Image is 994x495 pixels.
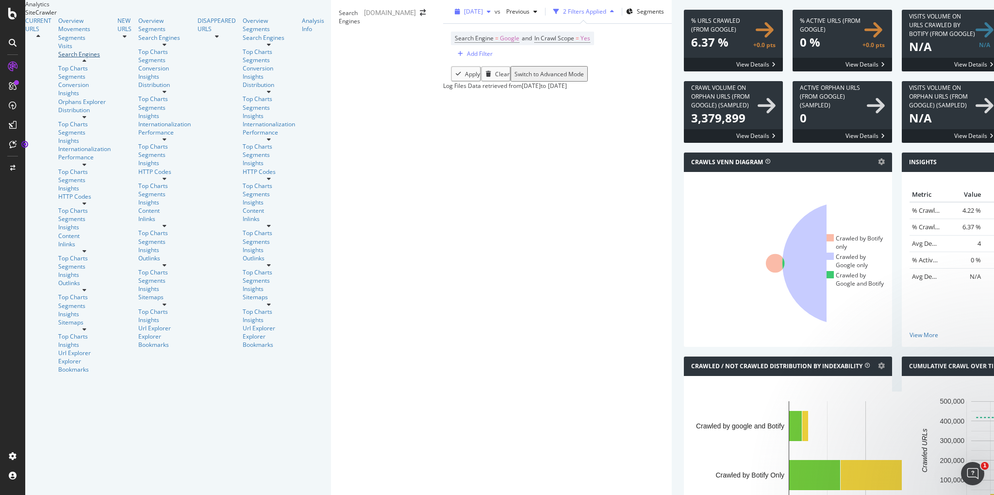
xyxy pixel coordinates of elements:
a: Insights [138,285,191,293]
a: Insights [243,316,295,324]
div: CURRENT URLS [25,17,51,33]
div: Url Explorer [58,349,111,357]
th: Metric [910,188,944,202]
div: Movements [58,25,111,33]
a: Insights [138,112,191,120]
div: Top Charts [58,293,111,301]
span: Previous [502,7,530,16]
a: Segments [58,128,111,137]
button: Segments [626,4,664,19]
a: Insights [243,246,295,254]
a: Top Charts [243,307,295,316]
a: Search Engines [58,50,111,58]
a: Inlinks [138,215,191,223]
iframe: Intercom live chat [961,462,984,485]
a: Top Charts [58,64,111,72]
a: Sitemaps [58,318,111,326]
a: Insights [243,198,295,206]
div: Sitemaps [243,293,295,301]
div: Sitemaps [138,293,191,301]
div: Switch to Advanced Mode [514,70,584,78]
div: Insights [243,72,295,81]
span: Yes [580,32,590,45]
div: Insights [58,271,111,279]
i: Options [878,362,885,369]
a: Segments [138,56,191,64]
a: Internationalization [138,120,191,128]
a: Distribution [58,106,111,114]
a: Segments [243,151,295,159]
a: Outlinks [58,279,111,287]
div: Outlinks [243,254,295,262]
div: Outlinks [138,254,191,262]
button: Clear [481,66,511,82]
a: Insights [138,246,191,254]
a: Insights [138,72,191,81]
span: 1 [981,462,989,470]
td: 6.37 % [944,219,983,235]
div: Distribution [243,81,295,89]
span: Google [500,32,519,45]
a: Insights [138,198,191,206]
td: 4.22 % [944,202,983,219]
a: Segments [58,215,111,223]
a: Top Charts [243,268,295,276]
div: Add Filter [467,50,493,58]
div: DISAPPEARED URLS [198,17,236,33]
a: Top Charts [58,120,111,128]
div: [DATE] [548,82,567,90]
div: Internationalization [243,120,295,128]
a: Orphans Explorer [58,98,111,106]
a: Content [243,206,295,215]
div: Insights [138,159,191,167]
a: Performance [138,128,191,137]
a: Insights [58,137,111,145]
div: Log Files Data retrieved from to [443,82,567,90]
a: Segments [243,238,295,246]
a: Top Charts [58,254,111,262]
a: Insights [243,112,295,120]
div: [DATE] [522,82,541,90]
span: vs [495,7,502,16]
a: Segments [58,262,111,271]
div: Visits [58,42,72,50]
a: Top Charts [58,168,111,176]
a: Insights [58,223,111,231]
text: 400,000 [940,417,964,425]
a: Analysis Info [302,17,324,33]
a: Search Engines [243,34,295,42]
div: Top Charts [243,229,295,237]
div: Insights [58,310,111,318]
a: Top Charts [138,48,191,56]
div: Search Engines [339,9,360,25]
div: Url Explorer [243,324,295,332]
div: Top Charts [243,95,295,103]
a: Top Charts [243,48,295,56]
text: 500,000 [940,397,964,405]
div: Explorer Bookmarks [243,332,295,349]
div: Segments [243,190,295,198]
div: Top Charts [138,229,191,237]
div: Crawled by Botify only [827,234,884,251]
a: Performance [243,128,295,137]
div: Segments [138,276,191,285]
a: Segments [138,25,191,33]
a: Segments [243,25,295,33]
text: 300,000 [940,437,964,444]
